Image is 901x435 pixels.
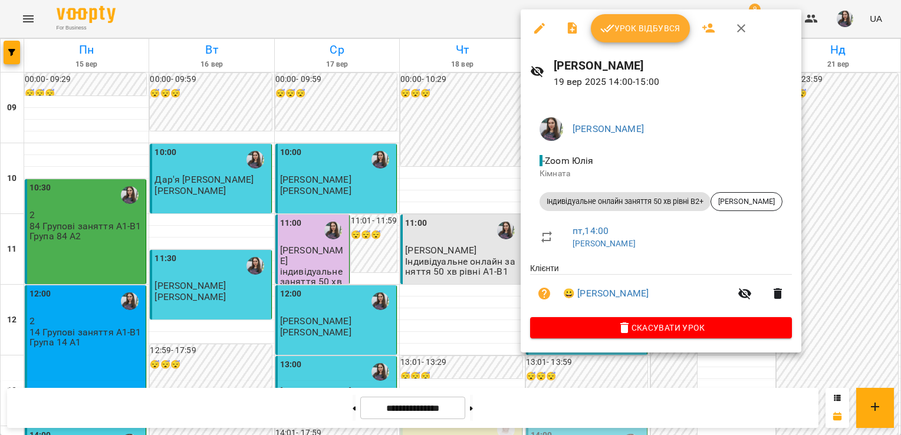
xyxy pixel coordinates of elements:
p: 19 вер 2025 14:00 - 15:00 [554,75,792,89]
span: Урок відбувся [600,21,680,35]
a: [PERSON_NAME] [573,123,644,134]
a: 😀 [PERSON_NAME] [563,286,649,301]
span: - Zoom Юлія [540,155,596,166]
a: [PERSON_NAME] [573,239,636,248]
h6: [PERSON_NAME] [554,57,792,75]
button: Скасувати Урок [530,317,792,338]
span: Скасувати Урок [540,321,782,335]
button: Урок відбувся [591,14,690,42]
div: [PERSON_NAME] [711,192,782,211]
button: Візит ще не сплачено. Додати оплату? [530,279,558,308]
p: Кімната [540,168,782,180]
a: пт , 14:00 [573,225,609,236]
span: [PERSON_NAME] [711,196,782,207]
span: Індивідуальне онлайн заняття 50 хв рівні В2+ [540,196,711,207]
ul: Клієнти [530,262,792,317]
img: ca1374486191da6fb8238bd749558ac4.jpeg [540,117,563,141]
